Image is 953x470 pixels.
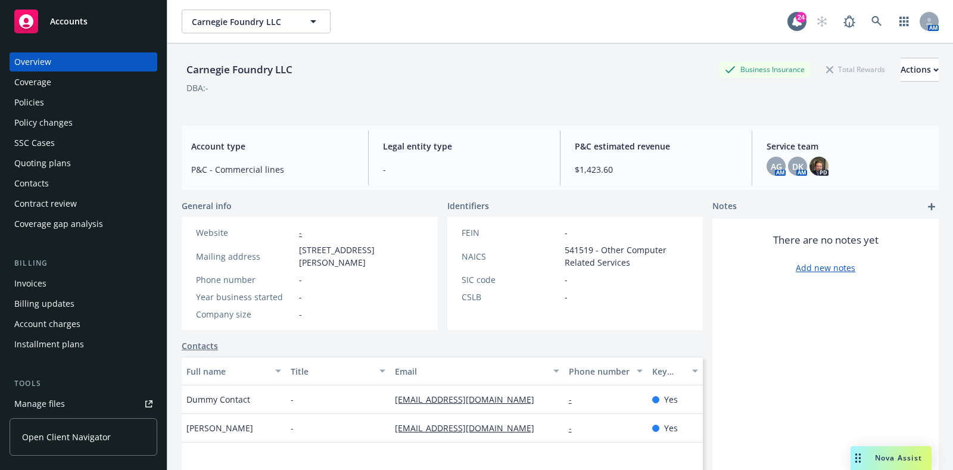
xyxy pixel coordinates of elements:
button: Key contact [647,357,703,385]
span: AG [771,160,782,173]
a: Account charges [10,315,157,334]
span: 541519 - Other Computer Related Services [565,244,689,269]
div: Phone number [569,365,630,378]
a: Start snowing [810,10,834,33]
div: Email [395,365,546,378]
button: Full name [182,357,286,385]
div: SSC Cases [14,133,55,152]
a: Contract review [10,194,157,213]
div: Mailing address [196,250,294,263]
div: Company size [196,308,294,320]
div: 24 [796,12,806,23]
div: Coverage gap analysis [14,214,103,234]
a: Switch app [892,10,916,33]
a: add [924,200,939,214]
span: - [291,422,294,434]
div: Contract review [14,194,77,213]
div: Contacts [14,174,49,193]
div: Account charges [14,315,80,334]
span: - [565,273,568,286]
button: Carnegie Foundry LLC [182,10,331,33]
button: Nova Assist [851,446,932,470]
div: Overview [14,52,51,71]
span: Accounts [50,17,88,26]
a: Coverage gap analysis [10,214,157,234]
div: Billing [10,257,157,269]
span: Account type [191,140,354,152]
span: - [299,291,302,303]
div: DBA: - [186,82,208,94]
div: Policies [14,93,44,112]
div: SIC code [462,273,560,286]
a: Add new notes [796,262,855,274]
span: General info [182,200,232,212]
span: - [565,226,568,239]
a: Billing updates [10,294,157,313]
div: Installment plans [14,335,84,354]
button: Email [390,357,564,385]
a: [EMAIL_ADDRESS][DOMAIN_NAME] [395,422,544,434]
span: Nova Assist [875,453,922,463]
a: Search [865,10,889,33]
a: Invoices [10,274,157,293]
div: Key contact [652,365,685,378]
div: Tools [10,378,157,390]
a: [EMAIL_ADDRESS][DOMAIN_NAME] [395,394,544,405]
span: There are no notes yet [773,233,879,247]
a: Accounts [10,5,157,38]
span: [PERSON_NAME] [186,422,253,434]
div: FEIN [462,226,560,239]
span: Yes [664,393,678,406]
button: Phone number [564,357,647,385]
a: Contacts [182,340,218,352]
img: photo [809,157,829,176]
span: - [383,163,546,176]
a: - [569,394,581,405]
span: Dummy Contact [186,393,250,406]
div: Quoting plans [14,154,71,173]
div: Policy changes [14,113,73,132]
div: Year business started [196,291,294,303]
span: Open Client Navigator [22,431,111,443]
a: Contacts [10,174,157,193]
a: Policy changes [10,113,157,132]
a: Quoting plans [10,154,157,173]
div: Full name [186,365,268,378]
span: P&C - Commercial lines [191,163,354,176]
span: - [291,393,294,406]
a: Installment plans [10,335,157,354]
a: Coverage [10,73,157,92]
span: P&C estimated revenue [575,140,737,152]
a: Policies [10,93,157,112]
span: $1,423.60 [575,163,737,176]
span: Identifiers [447,200,489,212]
a: Report a Bug [837,10,861,33]
button: Actions [901,58,939,82]
div: Invoices [14,274,46,293]
button: Title [286,357,390,385]
a: SSC Cases [10,133,157,152]
span: Carnegie Foundry LLC [192,15,295,28]
a: - [299,227,302,238]
div: Manage files [14,394,65,413]
span: Service team [767,140,929,152]
div: Carnegie Foundry LLC [182,62,297,77]
span: - [299,273,302,286]
a: Manage files [10,394,157,413]
span: Legal entity type [383,140,546,152]
span: - [299,308,302,320]
div: Phone number [196,273,294,286]
span: Yes [664,422,678,434]
div: Coverage [14,73,51,92]
div: Actions [901,58,939,81]
div: Website [196,226,294,239]
div: Total Rewards [820,62,891,77]
a: - [569,422,581,434]
div: Business Insurance [719,62,811,77]
span: [STREET_ADDRESS][PERSON_NAME] [299,244,423,269]
div: CSLB [462,291,560,303]
span: Notes [712,200,737,214]
div: Title [291,365,372,378]
div: NAICS [462,250,560,263]
div: Drag to move [851,446,865,470]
